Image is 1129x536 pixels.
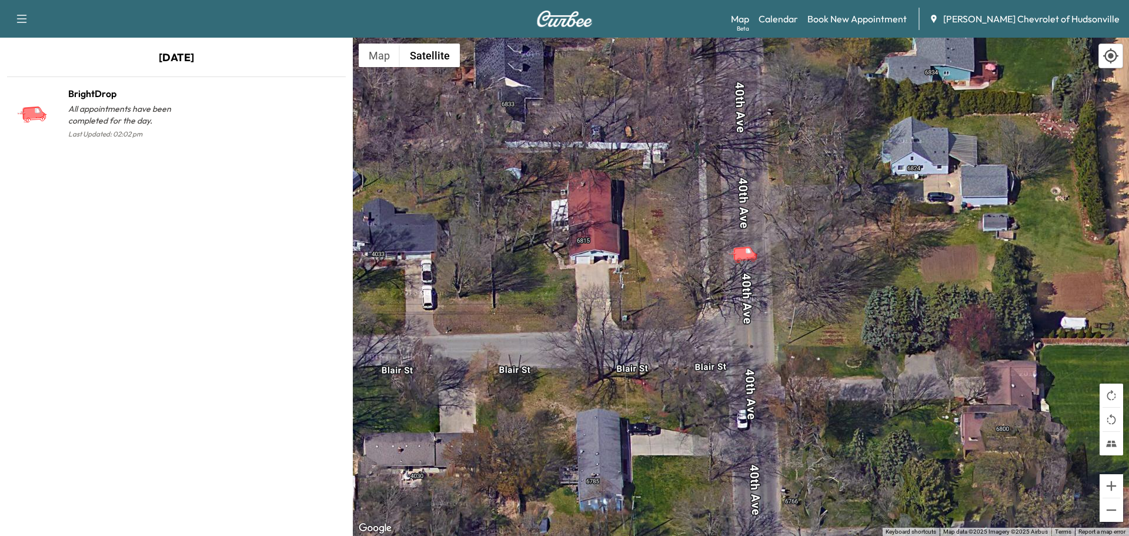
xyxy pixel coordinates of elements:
[359,44,400,67] button: Show street map
[1100,384,1123,407] button: Rotate map clockwise
[68,103,176,126] p: All appointments have been completed for the day.
[731,12,749,26] a: MapBeta
[1078,528,1125,535] a: Report a map error
[943,12,1120,26] span: [PERSON_NAME] Chevrolet of Hudsonville
[356,521,395,536] a: Open this area in Google Maps (opens a new window)
[68,126,176,142] p: Last Updated: 02:02 pm
[807,12,907,26] a: Book New Appointment
[943,528,1048,535] span: Map data ©2025 Imagery ©2025 Airbus
[356,521,395,536] img: Google
[1100,408,1123,431] button: Rotate map counterclockwise
[727,234,769,254] gmp-advanced-marker: BrightDrop
[400,44,460,67] button: Show satellite imagery
[737,24,749,33] div: Beta
[1100,474,1123,498] button: Zoom in
[1055,528,1071,535] a: Terms (opens in new tab)
[1098,44,1123,68] div: Recenter map
[536,11,593,27] img: Curbee Logo
[759,12,798,26] a: Calendar
[68,86,176,101] h1: BrightDrop
[1100,498,1123,522] button: Zoom out
[1100,432,1123,455] button: Tilt map
[886,528,936,536] button: Keyboard shortcuts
